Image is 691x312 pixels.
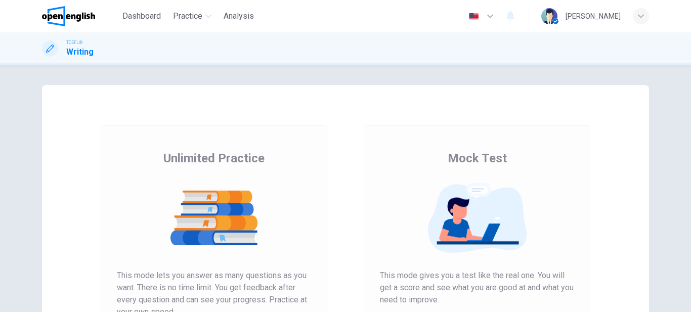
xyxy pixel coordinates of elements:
img: OpenEnglish logo [42,6,95,26]
span: Analysis [224,10,254,22]
span: Unlimited Practice [163,150,265,166]
button: Analysis [220,7,258,25]
span: Dashboard [122,10,161,22]
img: Profile picture [541,8,557,24]
img: en [467,13,480,20]
span: Practice [173,10,202,22]
div: [PERSON_NAME] [566,10,621,22]
button: Practice [169,7,215,25]
span: TOEFL® [66,39,82,46]
h1: Writing [66,46,94,58]
a: OpenEnglish logo [42,6,118,26]
span: This mode gives you a test like the real one. You will get a score and see what you are good at a... [380,270,574,306]
button: Dashboard [118,7,165,25]
span: Mock Test [448,150,507,166]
